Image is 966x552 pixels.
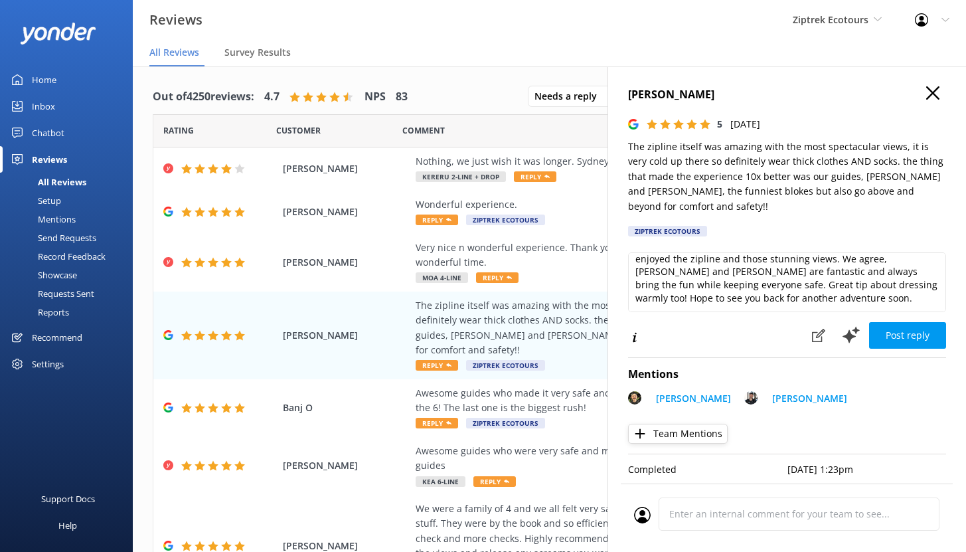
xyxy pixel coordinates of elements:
img: user_profile.svg [634,507,651,523]
span: Reply [416,418,458,428]
span: Kea 6-Line [416,476,465,487]
div: Showcase [8,266,77,284]
h4: Out of 4250 reviews: [153,88,254,106]
div: Setup [8,191,61,210]
p: [DATE] 1:23pm [787,462,947,477]
button: Close [926,86,939,101]
div: Send Requests [8,229,96,247]
span: Moa 4-Line [416,272,468,283]
a: All Reviews [8,173,133,191]
img: yonder-white-logo.png [20,23,96,45]
div: Support Docs [41,486,95,512]
span: Reply [514,171,556,182]
div: Record Feedback [8,247,106,266]
div: The zipline itself was amazing with the most spectacular views, it is very cold up there so defin... [416,298,856,358]
button: Team Mentions [628,424,728,444]
span: [PERSON_NAME] [283,205,409,219]
h4: Mentions [628,366,946,383]
span: [PERSON_NAME] [283,328,409,343]
div: Home [32,66,56,93]
span: Needs a reply [534,89,605,104]
a: Showcase [8,266,133,284]
p: [DATE] [730,117,760,132]
a: [PERSON_NAME] [649,391,731,409]
a: Record Feedback [8,247,133,266]
span: 5 [717,118,722,130]
div: Awesome guides who were very safe and made it alot of fun. JD and [PERSON_NAME] were our guides [416,444,856,474]
h4: 4.7 [264,88,280,106]
div: Mentions [8,210,76,229]
div: Inbox [32,93,55,120]
span: Banj O [283,401,409,415]
img: 60-1720830770.jpg [628,391,641,405]
span: Reply [416,215,458,225]
span: Ziptrek Ecotours [793,13,868,26]
a: Requests Sent [8,284,133,303]
span: Date [276,124,321,137]
a: Mentions [8,210,133,229]
p: The zipline itself was amazing with the most spectacular views, it is very cold up there so defin... [628,139,946,214]
a: Setup [8,191,133,210]
h4: NPS [364,88,386,106]
textarea: Kia ora, Thank you so much for your awesome review! We're delighted you enjoyed the zipline and t... [628,252,946,312]
h3: Reviews [149,9,202,31]
div: Very nice n wonderful experience. Thank you for Mr.Ben’s care. My family members had wonderful time. [416,240,856,270]
div: Recommend [32,324,82,351]
p: [PERSON_NAME] [656,391,731,406]
a: Reports [8,303,133,322]
span: [PERSON_NAME] [283,458,409,473]
div: Chatbot [32,120,64,146]
span: Reply [416,360,458,371]
div: Reviews [32,146,67,173]
div: Requests Sent [8,284,94,303]
div: Settings [32,351,64,377]
span: Ziptrek Ecotours [466,215,545,225]
div: Awesome guides who made it very safe and alot of fun. The ziplines were a great variety, we did t... [416,386,856,416]
span: [PERSON_NAME] [283,161,409,176]
img: 60-1745795041.JPG [744,391,758,405]
div: Nothing, we just wish it was longer. Sydney and Hamish were great. [416,154,856,169]
p: Completed [628,462,787,477]
div: All Reviews [8,173,86,191]
span: Kereru 2-Line + Drop [416,171,506,182]
span: Survey Results [224,46,291,59]
button: Post reply [869,322,946,349]
a: [PERSON_NAME] [765,391,847,409]
div: Help [58,512,77,539]
div: Ziptrek Ecotours [628,226,707,236]
h4: 83 [396,88,408,106]
span: Ziptrek Ecotours [466,360,545,371]
span: [PERSON_NAME] [283,255,409,270]
h4: [PERSON_NAME] [628,86,946,104]
a: Send Requests [8,229,133,247]
span: All Reviews [149,46,199,59]
span: Reply [476,272,519,283]
span: Reply [473,476,516,487]
span: Date [163,124,194,137]
span: Question [402,124,445,137]
span: Ziptrek Ecotours [466,418,545,428]
div: Reports [8,303,69,322]
div: Wonderful experience. [416,197,856,212]
p: [PERSON_NAME] [772,391,847,406]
